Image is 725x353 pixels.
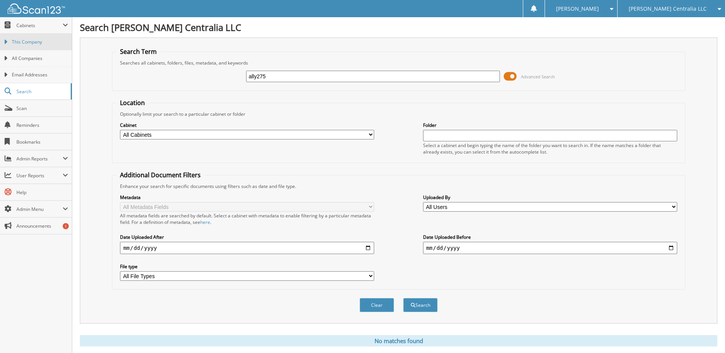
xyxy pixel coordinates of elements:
[687,316,725,353] iframe: Chat Widget
[116,183,681,189] div: Enhance your search for specific documents using filters such as date and file type.
[629,6,707,11] span: [PERSON_NAME] Centralia LLC
[116,47,161,56] legend: Search Term
[16,172,63,179] span: User Reports
[556,6,599,11] span: [PERSON_NAME]
[360,298,394,312] button: Clear
[521,74,555,79] span: Advanced Search
[116,60,681,66] div: Searches all cabinets, folders, files, metadata, and keywords
[423,194,677,201] label: Uploaded By
[12,55,68,62] span: All Companies
[16,223,68,229] span: Announcements
[116,111,681,117] div: Optionally limit your search to a particular cabinet or folder
[16,22,63,29] span: Cabinets
[63,223,69,229] div: 1
[423,234,677,240] label: Date Uploaded Before
[8,3,65,14] img: scan123-logo-white.svg
[120,242,374,254] input: start
[116,99,149,107] legend: Location
[16,105,68,112] span: Scan
[12,39,68,45] span: This Company
[120,234,374,240] label: Date Uploaded After
[16,88,67,95] span: Search
[120,122,374,128] label: Cabinet
[423,242,677,254] input: end
[16,122,68,128] span: Reminders
[120,194,374,201] label: Metadata
[403,298,438,312] button: Search
[12,71,68,78] span: Email Addresses
[80,21,717,34] h1: Search [PERSON_NAME] Centralia LLC
[80,335,717,347] div: No matches found
[200,219,210,225] a: here
[16,189,68,196] span: Help
[16,206,63,212] span: Admin Menu
[120,263,374,270] label: File type
[116,171,204,179] legend: Additional Document Filters
[120,212,374,225] div: All metadata fields are searched by default. Select a cabinet with metadata to enable filtering b...
[16,155,63,162] span: Admin Reports
[423,142,677,155] div: Select a cabinet and begin typing the name of the folder you want to search in. If the name match...
[16,139,68,145] span: Bookmarks
[423,122,677,128] label: Folder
